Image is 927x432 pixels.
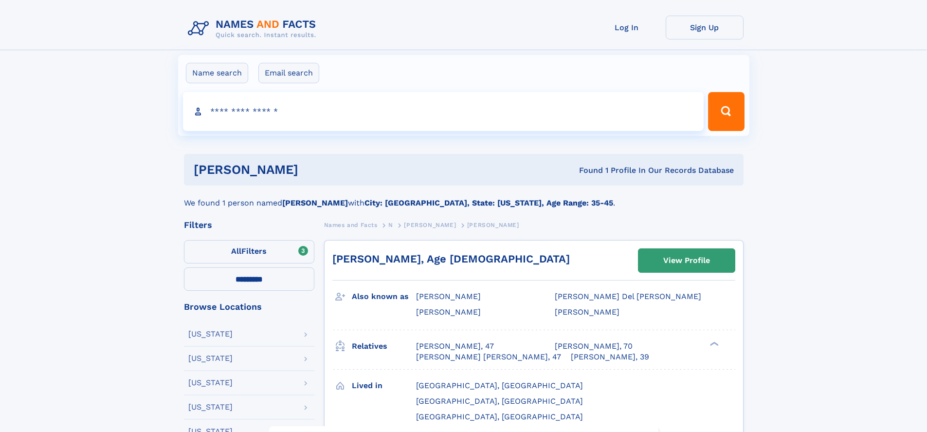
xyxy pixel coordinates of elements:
[416,381,583,390] span: [GEOGRAPHIC_DATA], [GEOGRAPHIC_DATA]
[352,338,416,355] h3: Relatives
[258,63,319,83] label: Email search
[588,16,666,39] a: Log In
[708,92,744,131] button: Search Button
[416,292,481,301] span: [PERSON_NAME]
[438,165,734,176] div: Found 1 Profile In Our Records Database
[332,253,570,265] a: [PERSON_NAME], Age [DEMOGRAPHIC_DATA]
[282,198,348,207] b: [PERSON_NAME]
[183,92,704,131] input: search input
[555,341,633,352] a: [PERSON_NAME], 70
[188,330,233,338] div: [US_STATE]
[638,249,735,272] a: View Profile
[184,302,314,311] div: Browse Locations
[666,16,744,39] a: Sign Up
[404,222,456,228] span: [PERSON_NAME]
[184,16,324,42] img: Logo Names and Facts
[416,412,583,421] span: [GEOGRAPHIC_DATA], [GEOGRAPHIC_DATA]
[194,164,439,176] h1: [PERSON_NAME]
[231,246,241,256] span: All
[416,307,481,317] span: [PERSON_NAME]
[186,63,248,83] label: Name search
[416,352,561,362] a: [PERSON_NAME] [PERSON_NAME], 47
[352,288,416,305] h3: Also known as
[352,377,416,394] h3: Lived in
[388,219,393,231] a: N
[184,240,314,263] label: Filters
[188,355,233,362] div: [US_STATE]
[416,341,494,352] a: [PERSON_NAME], 47
[364,198,613,207] b: City: [GEOGRAPHIC_DATA], State: [US_STATE], Age Range: 35-45
[188,403,233,411] div: [US_STATE]
[663,249,710,272] div: View Profile
[555,307,619,317] span: [PERSON_NAME]
[416,396,583,406] span: [GEOGRAPHIC_DATA], [GEOGRAPHIC_DATA]
[404,219,456,231] a: [PERSON_NAME]
[388,222,393,228] span: N
[467,222,519,228] span: [PERSON_NAME]
[324,219,378,231] a: Names and Facts
[184,186,744,209] div: We found 1 person named with .
[184,221,314,229] div: Filters
[708,340,719,347] div: ❯
[555,292,701,301] span: [PERSON_NAME] Del [PERSON_NAME]
[188,379,233,387] div: [US_STATE]
[571,352,649,362] a: [PERSON_NAME], 39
